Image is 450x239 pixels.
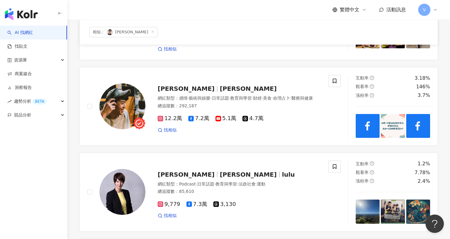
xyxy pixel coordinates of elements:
div: 146% [416,83,430,90]
span: 教育與學習 [230,96,252,101]
img: logo [5,8,38,20]
a: searchAI 找網紅 [7,30,33,36]
span: 日常話題 [197,182,214,186]
span: lulu [282,171,295,178]
a: KOL Avatar[PERSON_NAME][PERSON_NAME]網紅類型：感情·藝術與娛樂·日常話題·教育與學習·財經·美食·命理占卜·醫療與健康總追蹤數：292,18712.2萬7.2... [80,67,438,146]
span: 漲粉率 [356,178,369,183]
span: 找相似 [164,213,177,219]
span: 醫療與健康 [291,96,313,101]
span: · [210,96,212,101]
span: 美食 [263,96,272,101]
span: 7.2萬 [188,115,209,122]
span: · [188,96,189,101]
img: KOL Avatar [107,29,113,35]
span: question-circle [370,93,374,97]
span: 漲粉率 [356,93,369,98]
span: · [252,96,253,101]
div: 總追蹤數 ： 292,187 [158,103,321,109]
span: · [196,182,197,186]
div: 總追蹤數 ： 85,610 [158,189,321,195]
span: · [290,96,291,101]
span: 資源庫 [14,53,27,67]
span: question-circle [370,84,374,89]
span: 4.7萬 [242,115,264,122]
span: [PERSON_NAME] [89,27,158,37]
span: 找相似 [164,46,177,52]
img: post-image [406,200,430,223]
span: 相似： [93,29,105,35]
span: 藝術與娛樂 [189,96,210,101]
a: 找貼文 [7,43,28,50]
span: 活動訊息 [386,7,406,13]
span: · [256,182,257,186]
span: Podcast [179,182,196,186]
span: 趨勢分析 [14,94,47,108]
div: 3.18% [414,75,430,82]
a: 洞察報告 [7,85,32,91]
a: 找相似 [158,213,177,219]
span: 找相似 [164,127,177,133]
span: · [229,96,230,101]
div: 3.7% [418,92,430,99]
div: 網紅類型 ： [158,181,321,187]
span: · [214,182,216,186]
div: 1.2% [418,160,430,167]
span: 競品分析 [14,108,31,122]
div: BETA [32,98,47,105]
img: post-image [356,200,380,223]
img: post-image [406,114,430,138]
div: 網紅類型 ： [158,95,321,101]
span: [PERSON_NAME] [158,171,215,178]
span: [PERSON_NAME] [220,85,277,92]
div: 2.4% [418,178,430,185]
span: question-circle [370,179,374,183]
span: · [237,182,238,186]
a: KOL Avatar[PERSON_NAME][PERSON_NAME]lulu網紅類型：Podcast·日常話題·教育與學習·法政社會·運動總追蹤數：85,6109,7797.3萬3,130找... [80,153,438,231]
img: KOL Avatar [99,83,145,129]
span: 教育與學習 [216,182,237,186]
span: question-circle [370,170,374,175]
span: rise [7,99,12,104]
span: question-circle [370,76,374,80]
span: 繁體中文 [340,6,359,13]
span: 9,779 [158,201,180,208]
a: 找相似 [158,46,177,52]
span: V [423,6,426,13]
img: post-image [381,200,405,223]
span: 法政社會 [238,182,256,186]
span: [PERSON_NAME] [158,85,215,92]
span: 5.1萬 [216,115,237,122]
span: · [272,96,273,101]
span: [PERSON_NAME] [220,171,277,178]
span: question-circle [370,161,374,166]
a: 找相似 [158,127,177,133]
span: · [262,96,263,101]
span: 日常話題 [212,96,229,101]
span: 感情 [179,96,188,101]
span: 觀看率 [356,170,369,175]
span: 命理占卜 [273,96,290,101]
div: 7.78% [414,169,430,176]
span: 觀看率 [356,84,369,89]
img: post-image [356,114,380,138]
span: 互動率 [356,75,369,80]
span: 3,130 [213,201,236,208]
span: 運動 [257,182,265,186]
span: 7.3萬 [186,201,208,208]
span: 財經 [253,96,262,101]
img: KOL Avatar [99,169,145,215]
a: 商案媒合 [7,71,32,77]
img: post-image [381,114,405,138]
iframe: Help Scout Beacon - Open [426,215,444,233]
span: 互動率 [356,161,369,166]
span: 12.2萬 [158,115,182,122]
